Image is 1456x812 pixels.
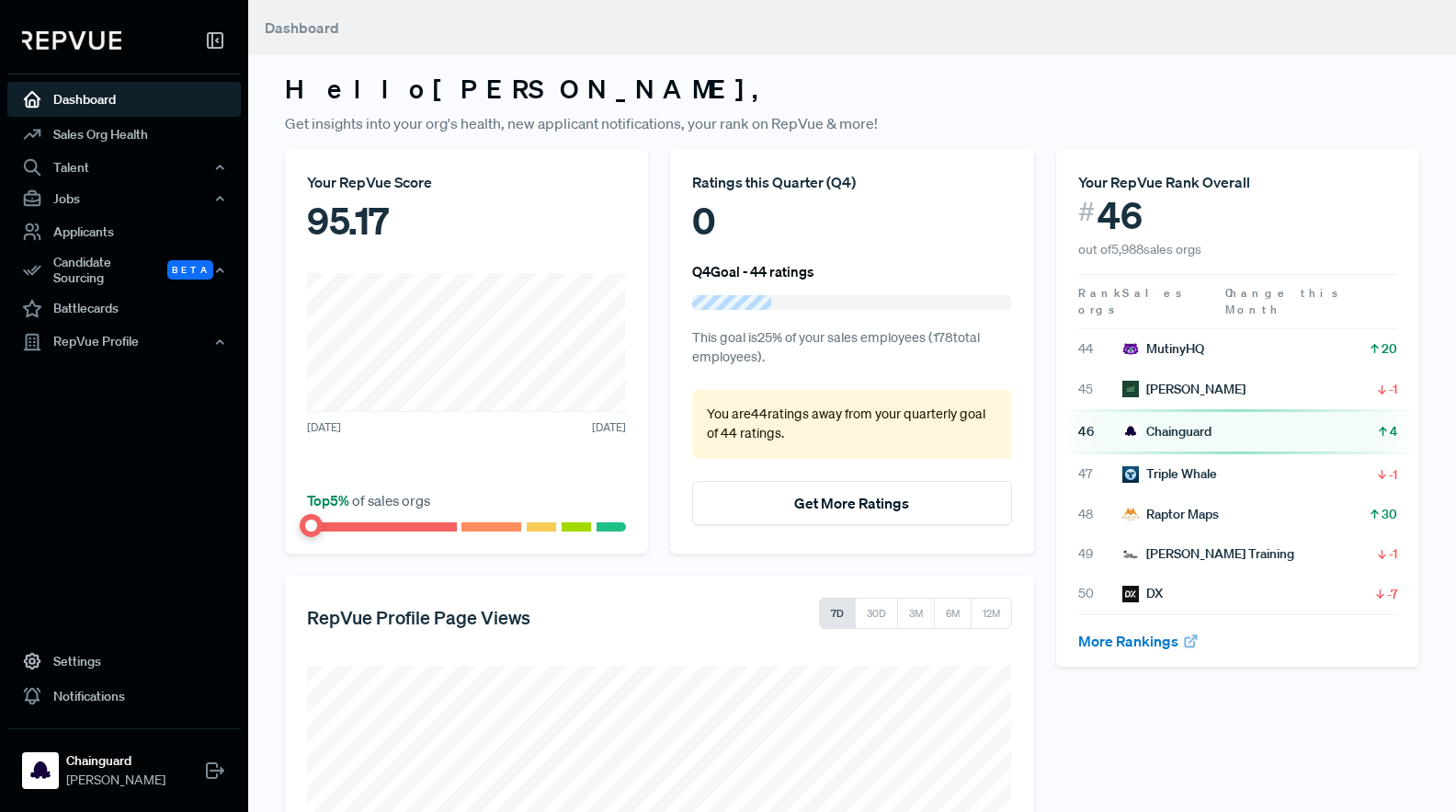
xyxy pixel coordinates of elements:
span: Change this Month [1225,285,1341,317]
span: 30 [1382,505,1397,523]
div: Triple Whale [1122,464,1217,484]
span: 4 [1390,422,1397,440]
span: [DATE] [592,419,626,436]
button: 3M [897,598,935,629]
p: Get insights into your org's health, new applicant notifications, your rank on RepVue & more! [285,112,1419,134]
span: out of 5,988 sales orgs [1078,241,1201,257]
img: Triple Whale [1122,466,1139,483]
h5: RepVue Profile Page Views [307,606,530,628]
img: DX [1122,586,1139,602]
strong: Chainguard [66,751,165,771]
img: MutinyHQ [1122,341,1139,358]
button: Talent [7,152,241,183]
span: 46 [1098,193,1143,237]
a: Settings [7,644,241,679]
button: Candidate Sourcing Beta [7,249,241,292]
a: Sales Org Health [7,117,241,152]
button: 6M [934,598,972,629]
span: -1 [1389,380,1397,398]
a: Battlecards [7,292,241,326]
span: [DATE] [307,419,341,436]
button: RepVue Profile [7,326,241,358]
span: -1 [1389,465,1397,484]
img: RepVue [22,31,121,50]
div: Ratings this Quarter ( Q4 ) [692,171,1011,193]
span: 46 [1078,422,1122,441]
img: Chainguard [26,756,55,785]
p: This goal is 25 % of your sales employees ( 178 total employees). [692,328,1011,368]
a: Applicants [7,214,241,249]
img: Dale Carnegie Training [1122,546,1139,563]
a: ChainguardChainguard[PERSON_NAME] [7,728,241,797]
div: Chainguard [1122,422,1211,441]
a: Notifications [7,679,241,714]
img: Chainguard [1122,423,1139,440]
h6: Q4 Goal - 44 ratings [692,263,814,280]
span: 45 [1078,380,1122,399]
a: More Rankings [1078,632,1200,650]
span: 47 [1078,464,1122,484]
div: Raptor Maps [1122,505,1219,524]
div: [PERSON_NAME] Training [1122,544,1294,564]
span: -7 [1387,585,1397,603]
button: Get More Ratings [692,481,1011,525]
span: -1 [1389,544,1397,563]
img: Maxwell [1122,381,1139,397]
button: 7D [819,598,856,629]
span: 49 [1078,544,1122,564]
img: Raptor Maps [1122,506,1139,522]
div: DX [1122,584,1163,603]
div: Candidate Sourcing [7,249,241,292]
span: Rank [1078,285,1122,302]
div: MutinyHQ [1122,339,1204,359]
button: 30D [855,598,898,629]
div: 0 [692,193,1011,248]
span: 44 [1078,339,1122,359]
div: [PERSON_NAME] [1122,380,1246,399]
h3: Hello [PERSON_NAME] , [285,74,1419,105]
span: Top 5 % [307,491,352,509]
div: 95.17 [307,193,626,248]
span: Sales orgs [1078,285,1185,317]
span: # [1078,193,1095,231]
span: 20 [1382,339,1397,358]
a: Dashboard [7,82,241,117]
span: Beta [167,260,213,280]
span: 50 [1078,584,1122,603]
p: You are 44 ratings away from your quarterly goal of 44 ratings . [707,405,996,444]
span: Your RepVue Rank Overall [1078,173,1250,191]
button: 12M [971,598,1012,629]
button: Jobs [7,183,241,214]
span: of sales orgs [307,491,430,509]
div: Your RepVue Score [307,171,626,193]
span: [PERSON_NAME] [66,771,165,790]
span: Dashboard [265,18,339,37]
span: 48 [1078,505,1122,524]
